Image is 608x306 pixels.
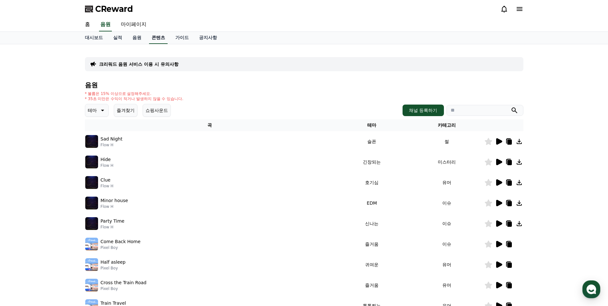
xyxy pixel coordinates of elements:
[80,18,95,31] a: 홈
[334,131,409,152] td: 슬픈
[42,203,83,219] a: 대화
[334,152,409,172] td: 긴장되는
[409,275,484,295] td: 유머
[334,213,409,234] td: 신나는
[101,163,113,168] p: Flow H
[409,213,484,234] td: 이슈
[101,204,128,209] p: Flow H
[2,203,42,219] a: 홈
[101,197,128,204] p: Minor house
[85,176,98,189] img: music
[99,61,179,67] a: 크리워드 음원 서비스 이용 시 유의사항
[88,106,97,115] p: 테마
[101,245,141,250] p: Pixel Boy
[409,172,484,193] td: 유머
[114,104,137,117] button: 즐겨찾기
[101,286,146,291] p: Pixel Boy
[101,238,141,245] p: Come Back Home
[85,217,98,230] img: music
[101,183,113,189] p: Flow H
[83,203,123,219] a: 설정
[409,193,484,213] td: 이슈
[334,119,409,131] th: 테마
[403,105,444,116] button: 채널 등록하기
[101,266,126,271] p: Pixel Boy
[101,259,126,266] p: Half asleep
[409,254,484,275] td: 유머
[101,225,125,230] p: Flow H
[149,32,168,44] a: 콘텐츠
[409,234,484,254] td: 이슈
[85,197,98,209] img: music
[85,81,523,89] h4: 음원
[127,32,146,44] a: 음원
[334,275,409,295] td: 즐거움
[101,279,146,286] p: Cross the Train Road
[85,135,98,148] img: music
[101,136,122,142] p: Sad Night
[334,254,409,275] td: 귀여운
[108,32,127,44] a: 실적
[80,32,108,44] a: 대시보드
[85,238,98,251] img: music
[101,142,122,148] p: Flow H
[85,258,98,271] img: music
[116,18,152,31] a: 마이페이지
[101,218,125,225] p: Party Time
[101,177,111,183] p: Clue
[334,193,409,213] td: EDM
[194,32,222,44] a: 공지사항
[85,119,335,131] th: 곡
[334,172,409,193] td: 호기심
[99,213,107,218] span: 설정
[85,104,109,117] button: 테마
[59,213,66,218] span: 대화
[101,156,111,163] p: Hide
[20,213,24,218] span: 홈
[334,234,409,254] td: 즐거움
[143,104,171,117] button: 쇼핑사운드
[99,18,112,31] a: 음원
[170,32,194,44] a: 가이드
[409,152,484,172] td: 미스터리
[95,4,133,14] span: CReward
[85,96,184,101] p: * 35초 미만은 수익이 적거나 발생하지 않을 수 있습니다.
[85,279,98,292] img: music
[409,131,484,152] td: 썰
[85,91,184,96] p: * 볼륨은 15% 이상으로 설정해주세요.
[85,156,98,168] img: music
[85,4,133,14] a: CReward
[409,119,484,131] th: 카테고리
